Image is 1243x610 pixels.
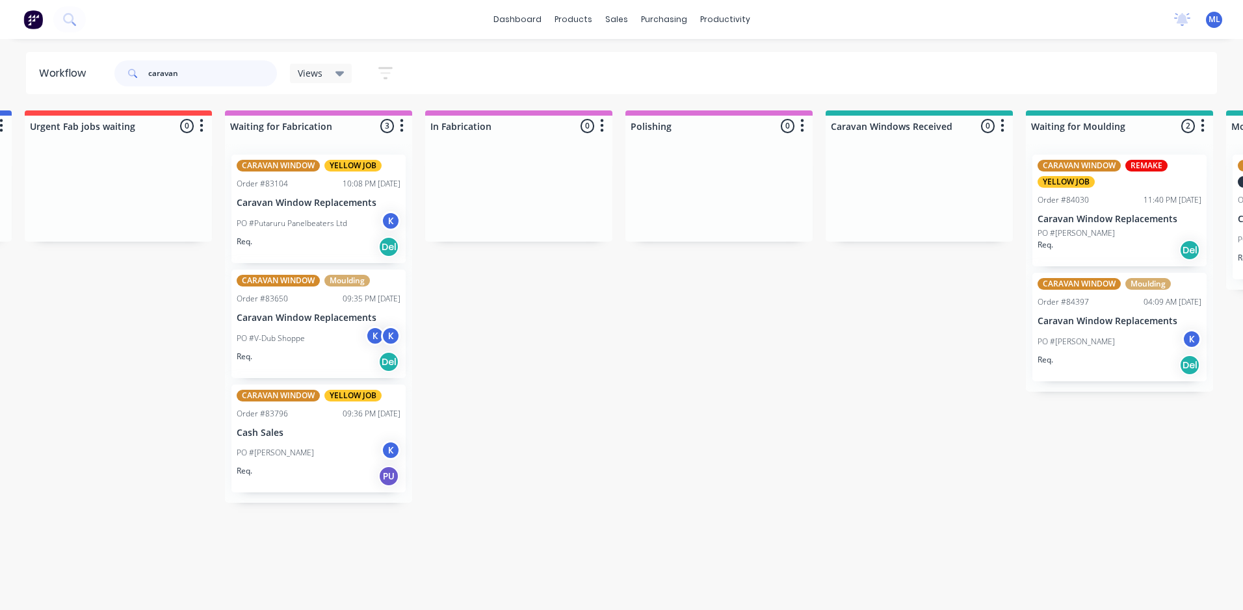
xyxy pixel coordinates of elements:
div: K [381,211,400,231]
p: Cash Sales [237,427,400,438]
div: 09:36 PM [DATE] [343,408,400,420]
div: PU [378,466,399,487]
div: 10:08 PM [DATE] [343,178,400,190]
div: CARAVAN WINDOWYELLOW JOBOrder #8379609:36 PM [DATE]Cash SalesPO #[PERSON_NAME]KReq.PU [231,385,406,493]
div: CARAVAN WINDOWYELLOW JOBOrder #8310410:08 PM [DATE]Caravan Window ReplacementsPO #Putaruru Panelb... [231,155,406,263]
div: Order #83104 [237,178,288,190]
div: CARAVAN WINDOW [237,275,320,286]
p: PO #V-Dub Shoppe [237,333,305,344]
div: K [381,440,400,460]
div: purchasing [635,10,694,29]
div: Order #84030 [1038,194,1089,206]
div: 04:09 AM [DATE] [1144,296,1201,308]
div: K [381,326,400,346]
input: Search for orders... [148,60,277,86]
div: Workflow [39,66,92,81]
div: Del [1179,355,1200,375]
div: products [548,10,599,29]
div: Del [378,236,399,257]
div: Moulding [1125,278,1171,290]
p: Caravan Window Replacements [1038,316,1201,327]
span: ML [1209,14,1220,25]
div: CARAVAN WINDOW [1038,160,1121,172]
div: CARAVAN WINDOWREMAKEYELLOW JOBOrder #8403011:40 PM [DATE]Caravan Window ReplacementsPO #[PERSON_N... [1032,155,1207,266]
div: K [365,326,385,346]
div: YELLOW JOB [1038,176,1095,188]
div: CARAVAN WINDOW [1038,278,1121,290]
div: CARAVAN WINDOWMouldingOrder #8439704:09 AM [DATE]Caravan Window ReplacementsPO #[PERSON_NAME]KReq... [1032,273,1207,381]
div: Del [1179,240,1200,261]
div: Order #83650 [237,293,288,305]
div: CARAVAN WINDOWMouldingOrder #8365009:35 PM [DATE]Caravan Window ReplacementsPO #V-Dub ShoppeKKReq... [231,270,406,378]
div: K [1182,329,1201,349]
p: PO #[PERSON_NAME] [1038,227,1115,239]
p: PO #[PERSON_NAME] [237,447,314,459]
span: Views [298,66,322,80]
div: sales [599,10,635,29]
div: Del [378,351,399,372]
div: Order #83796 [237,408,288,420]
div: YELLOW JOB [324,160,382,172]
div: CARAVAN WINDOW [237,160,320,172]
p: Req. [1038,239,1053,251]
p: Caravan Window Replacements [237,312,400,324]
div: Moulding [324,275,370,286]
p: Req. [237,465,252,477]
p: Req. [1038,354,1053,366]
p: PO #[PERSON_NAME] [1038,336,1115,348]
div: REMAKE [1125,160,1168,172]
a: dashboard [487,10,548,29]
div: CARAVAN WINDOW [237,390,320,401]
p: Req. [237,351,252,362]
div: Order #84397 [1038,296,1089,308]
div: productivity [694,10,757,29]
div: 09:35 PM [DATE] [343,293,400,305]
p: Req. [237,236,252,248]
img: Factory [23,10,43,29]
p: PO #Putaruru Panelbeaters Ltd [237,218,347,229]
p: Caravan Window Replacements [1038,214,1201,225]
p: Caravan Window Replacements [237,197,400,209]
div: 11:40 PM [DATE] [1144,194,1201,206]
div: YELLOW JOB [324,390,382,401]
